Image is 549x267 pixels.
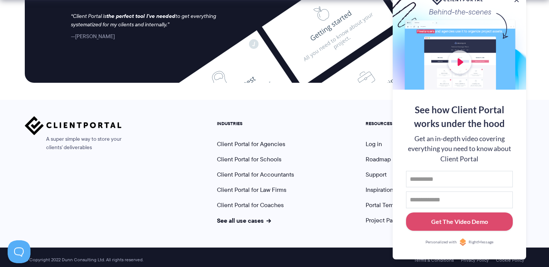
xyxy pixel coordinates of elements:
[217,155,281,164] a: Client Portal for Schools
[21,257,147,263] span: © Copyright 2022 Dunn Consulting Ltd. All rights reserved.
[366,216,407,225] a: Project Pack
[217,170,294,179] a: Client Portal for Accountants
[217,216,271,225] a: See all use cases
[366,155,391,164] a: Roadmap
[406,212,513,231] button: Get The Video Demo
[469,239,493,245] span: RightMessage
[459,238,467,246] img: Personalized with RightMessage
[406,103,513,130] div: See how Client Portal works under the hood
[106,12,175,20] strong: the perfect tool I've needed
[366,201,410,209] a: Portal Templates
[366,185,393,194] a: Inspiration
[25,135,122,152] span: A super simple way to store your clients' deliverables
[71,12,226,29] p: Client Portal is to get everything systematized for my clients and internally.
[406,238,513,246] a: Personalized withRightMessage
[461,257,489,263] a: Privacy Policy
[425,239,457,245] span: Personalized with
[217,185,286,194] a: Client Portal for Law Firms
[496,257,524,263] a: Cookie Policy
[431,217,488,226] div: Get The Video Demo
[217,201,284,209] a: Client Portal for Coaches
[8,240,30,263] iframe: Toggle Customer Support
[366,140,382,148] a: Log in
[406,134,513,164] div: Get an in-depth video covering everything you need to know about Client Portal
[414,257,454,263] a: Terms & Conditions
[217,140,285,148] a: Client Portal for Agencies
[217,121,294,126] h5: INDUSTRIES
[71,32,115,40] cite: [PERSON_NAME]
[366,170,387,179] a: Support
[366,121,410,126] h5: RESOURCES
